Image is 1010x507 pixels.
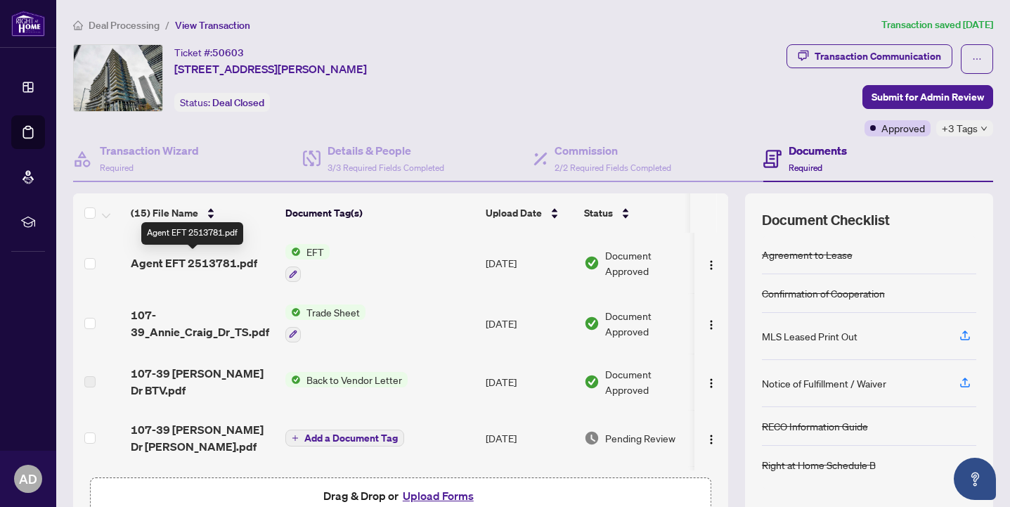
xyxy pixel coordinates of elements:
span: Document Approved [605,308,692,339]
img: Document Status [584,374,600,390]
span: Approved [881,120,925,136]
span: Document Approved [605,248,692,278]
div: RECO Information Guide [762,418,868,434]
button: Logo [700,427,723,449]
div: MLS Leased Print Out [762,328,857,344]
h4: Commission [555,142,671,159]
th: Document Tag(s) [280,193,480,233]
span: home [73,20,83,30]
span: AD [19,469,37,489]
img: logo [11,11,45,37]
img: Status Icon [285,304,301,320]
div: Confirmation of Cooperation [762,285,885,301]
button: Logo [700,252,723,274]
button: Transaction Communication [786,44,952,68]
span: Agent EFT 2513781.pdf [131,255,257,271]
span: 3/3 Required Fields Completed [328,162,444,173]
span: Submit for Admin Review [872,86,984,108]
img: Logo [706,319,717,330]
h4: Details & People [328,142,444,159]
button: Open asap [954,458,996,500]
td: [DATE] [480,233,578,293]
span: [STREET_ADDRESS][PERSON_NAME] [174,60,367,77]
button: Submit for Admin Review [862,85,993,109]
span: Required [789,162,822,173]
span: Status [584,205,613,221]
article: Transaction saved [DATE] [881,17,993,33]
div: Notice of Fulfillment / Waiver [762,376,886,391]
img: Document Status [584,255,600,271]
li: / [165,17,169,33]
span: Trade Sheet [301,304,365,320]
div: Transaction Communication [815,45,941,68]
span: Required [100,162,134,173]
span: Deal Processing [89,19,160,32]
span: ellipsis [972,54,982,64]
img: IMG-W12330423_1.jpg [74,45,162,111]
div: Agreement to Lease [762,247,853,262]
td: [DATE] [480,410,578,466]
button: Add a Document Tag [285,430,404,447]
span: Drag & Drop or [323,487,478,505]
img: Document Status [584,316,600,331]
img: Logo [706,259,717,271]
img: Logo [706,378,717,389]
button: Status IconEFT [285,244,330,282]
span: (15) File Name [131,205,198,221]
div: Agent EFT 2513781.pdf [141,222,243,245]
span: +3 Tags [942,120,978,136]
th: Upload Date [480,193,578,233]
span: Add a Document Tag [304,433,398,443]
span: down [980,125,988,132]
th: (15) File Name [125,193,280,233]
img: Logo [706,434,717,445]
span: 50603 [212,46,244,59]
img: Status Icon [285,244,301,259]
div: Right at Home Schedule B [762,457,876,473]
span: View Transaction [175,19,250,32]
button: Upload Forms [399,487,478,505]
span: Document Approved [605,366,692,397]
span: plus [292,435,299,442]
button: Status IconTrade Sheet [285,304,365,342]
th: Status [578,193,698,233]
span: Document Checklist [762,210,890,230]
span: 107-39 [PERSON_NAME] Dr [PERSON_NAME].pdf [131,421,274,455]
div: Status: [174,93,270,112]
span: Back to Vendor Letter [301,372,408,387]
div: Ticket #: [174,44,244,60]
span: Upload Date [486,205,542,221]
span: Pending Review [605,430,675,446]
span: EFT [301,244,330,259]
span: 107-39_Annie_Craig_Dr_TS.pdf [131,307,274,340]
button: Logo [700,371,723,393]
h4: Transaction Wizard [100,142,199,159]
td: [DATE] [480,354,578,410]
span: 107-39 [PERSON_NAME] Dr BTV.pdf [131,365,274,399]
button: Status IconBack to Vendor Letter [285,372,408,387]
button: Add a Document Tag [285,429,404,447]
td: [DATE] [480,293,578,354]
span: Deal Closed [212,96,264,109]
img: Document Status [584,430,600,446]
button: Logo [700,312,723,335]
h4: Documents [789,142,847,159]
span: 2/2 Required Fields Completed [555,162,671,173]
img: Status Icon [285,372,301,387]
